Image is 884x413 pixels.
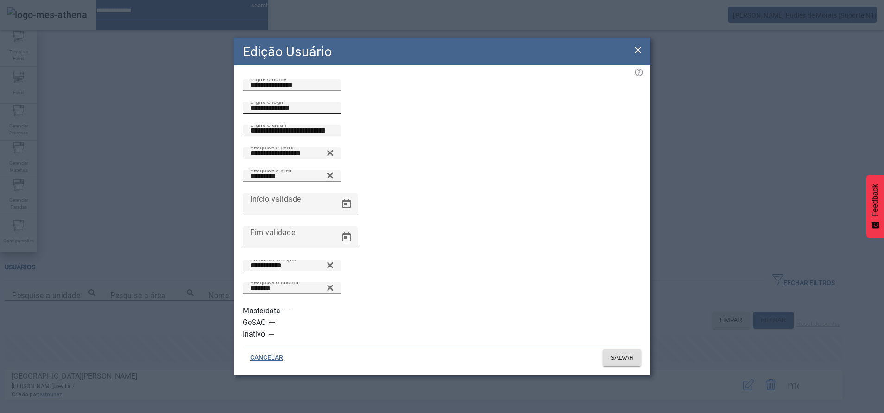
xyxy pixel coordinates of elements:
[243,329,267,340] label: Inativo
[250,353,283,362] span: CANCELAR
[250,256,296,263] mat-label: Unidade Principal
[243,42,332,62] h2: Edição Usuário
[250,99,285,105] mat-label: Digite o login
[250,283,334,294] input: Number
[250,144,294,151] mat-label: Pesquise o perfil
[250,260,334,271] input: Number
[871,184,879,216] span: Feedback
[603,349,641,366] button: SALVAR
[243,317,267,328] label: GeSAC
[250,148,334,159] input: Number
[335,226,358,248] button: Open calendar
[250,76,286,83] mat-label: Digite o nome
[250,171,334,182] input: Number
[250,279,299,286] mat-label: Pesquisa o idioma
[250,167,292,173] mat-label: Pesquise a área
[243,349,290,366] button: CANCELAR
[866,175,884,238] button: Feedback - Mostrar pesquisa
[250,121,286,128] mat-label: Digite o email
[250,194,301,203] mat-label: Início validade
[250,228,295,236] mat-label: Fim validade
[335,193,358,215] button: Open calendar
[610,353,634,362] span: SALVAR
[243,305,282,317] label: Masterdata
